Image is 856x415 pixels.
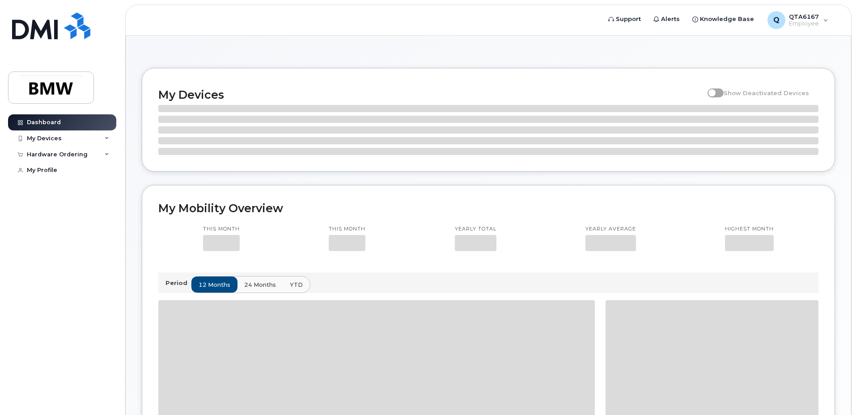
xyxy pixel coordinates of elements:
[203,226,240,233] p: This month
[158,88,703,101] h2: My Devices
[724,89,809,96] span: Show Deactivated Devices
[708,84,715,92] input: Show Deactivated Devices
[244,281,276,289] span: 24 months
[158,201,818,215] h2: My Mobility Overview
[329,226,365,233] p: This month
[585,226,636,233] p: Yearly average
[455,226,496,233] p: Yearly total
[290,281,303,289] span: YTD
[165,279,191,287] p: Period
[725,226,774,233] p: Highest month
